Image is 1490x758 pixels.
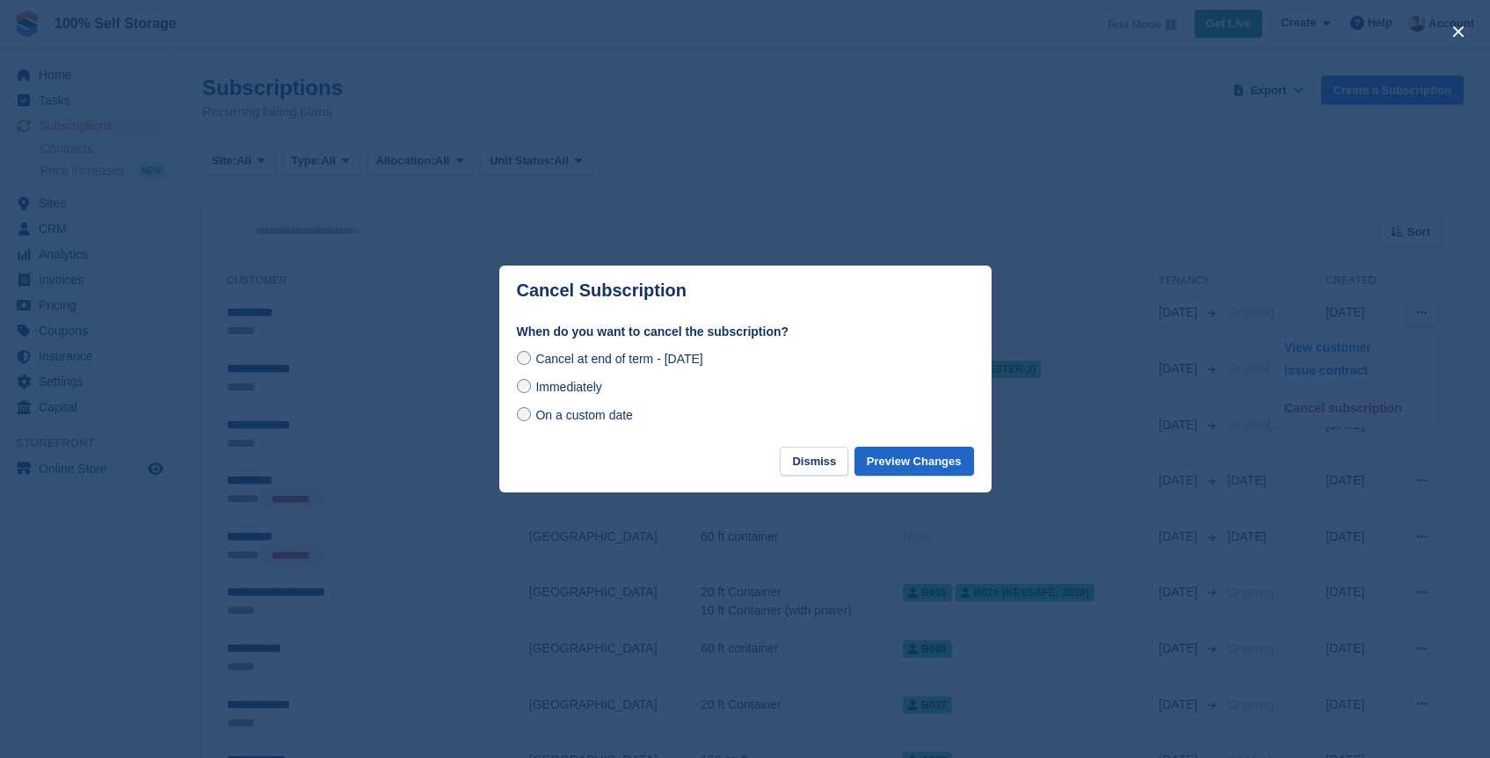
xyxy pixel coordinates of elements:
[854,447,974,476] button: Preview Changes
[517,281,687,301] p: Cancel Subscription
[517,351,531,365] input: Cancel at end of term - [DATE]
[517,379,531,393] input: Immediately
[517,407,531,421] input: On a custom date
[535,352,702,366] span: Cancel at end of term - [DATE]
[535,380,601,394] span: Immediately
[780,447,848,476] button: Dismiss
[535,408,633,422] span: On a custom date
[1444,18,1472,46] button: close
[517,323,974,341] label: When do you want to cancel the subscription?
